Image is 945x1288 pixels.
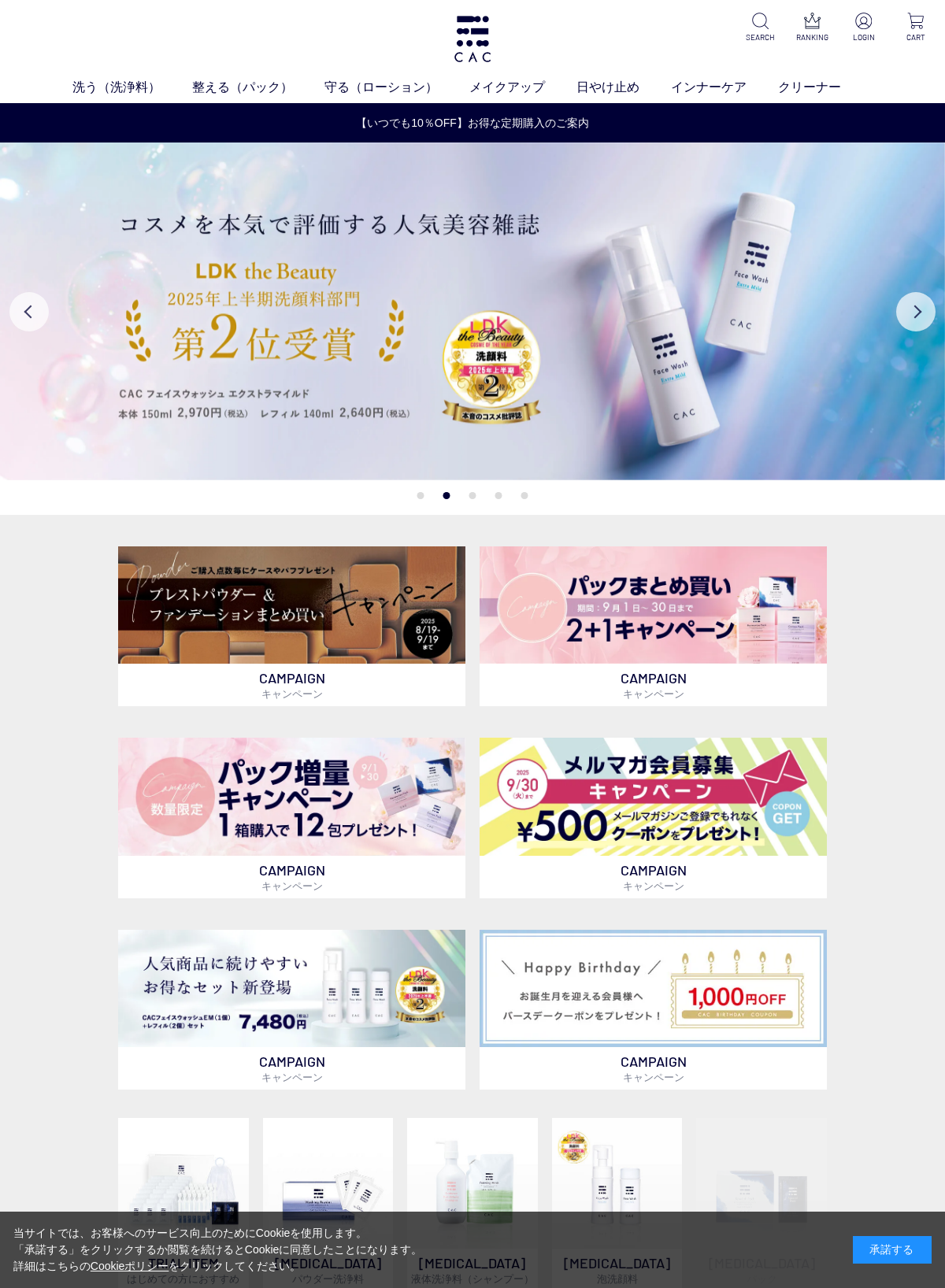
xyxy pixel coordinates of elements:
p: CART [899,31,932,43]
img: メルマガ会員募集 [480,738,827,856]
div: 承諾する [853,1236,932,1264]
a: バースデークーポン バースデークーポン CAMPAIGNキャンペーン [480,930,827,1090]
button: 2 of 5 [443,492,450,499]
a: 守る（ローション） [324,78,469,97]
img: トライアルセット [118,1118,249,1249]
a: メイクアップ [469,78,576,97]
button: 4 of 5 [495,492,502,499]
span: キャンペーン [623,687,684,700]
a: インナーケア [671,78,778,97]
a: クリーナー [778,78,873,97]
img: バースデークーポン [480,930,827,1047]
a: ベースメイクキャンペーン ベースメイクキャンペーン CAMPAIGNキャンペーン [118,546,465,707]
button: 3 of 5 [469,492,476,499]
span: キャンペーン [261,879,323,892]
span: キャンペーン [261,687,323,700]
a: 洗う（洗浄料） [72,78,192,97]
button: Next [896,292,936,331]
div: 当サイトでは、お客様へのサービス向上のためにCookieを使用します。 「承諾する」をクリックするか閲覧を続けるとCookieに同意したことになります。 詳細はこちらの をクリックしてください。 [13,1225,423,1275]
img: パックキャンペーン2+1 [480,546,827,664]
a: RANKING [795,13,828,43]
p: SEARCH [743,31,776,43]
span: キャンペーン [623,1071,684,1083]
p: RANKING [795,31,828,43]
p: CAMPAIGN [480,856,827,898]
a: SEARCH [743,13,776,43]
img: 泡洗顔料 [552,1118,683,1249]
img: フェイスウォッシュ＋レフィル2個セット [118,930,465,1048]
a: 【いつでも10％OFF】お得な定期購入のご案内 [1,115,944,131]
p: CAMPAIGN [480,664,827,706]
span: キャンペーン [261,1071,323,1083]
a: メルマガ会員募集 メルマガ会員募集 CAMPAIGNキャンペーン [480,738,827,898]
img: パック増量キャンペーン [118,738,465,856]
a: CART [899,13,932,43]
a: パックキャンペーン2+1 パックキャンペーン2+1 CAMPAIGNキャンペーン [480,546,827,707]
a: Cookieポリシー [91,1260,169,1272]
button: 1 of 5 [417,492,424,499]
button: 5 of 5 [521,492,528,499]
a: パック増量キャンペーン パック増量キャンペーン CAMPAIGNキャンペーン [118,738,465,898]
a: 整える（パック） [192,78,324,97]
a: フェイスウォッシュ＋レフィル2個セット フェイスウォッシュ＋レフィル2個セット CAMPAIGNキャンペーン [118,930,465,1090]
button: Previous [9,292,49,331]
p: CAMPAIGN [118,664,465,706]
a: LOGIN [847,13,880,43]
p: CAMPAIGN [118,1047,465,1090]
span: キャンペーン [623,879,684,892]
p: CAMPAIGN [480,1047,827,1090]
p: CAMPAIGN [118,856,465,898]
img: logo [452,16,493,62]
img: ベースメイクキャンペーン [118,546,465,664]
a: 日やけ止め [576,78,671,97]
p: LOGIN [847,31,880,43]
